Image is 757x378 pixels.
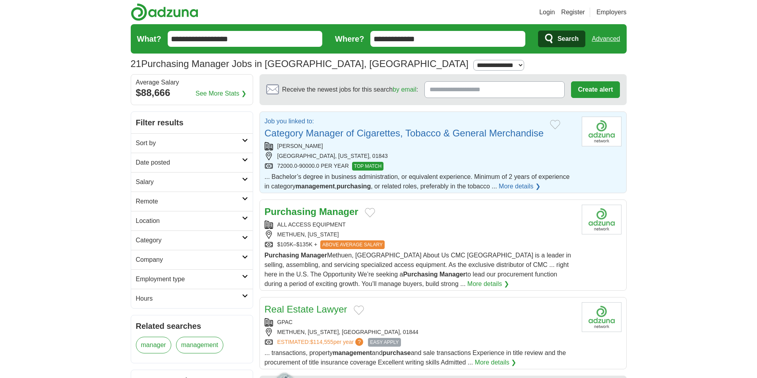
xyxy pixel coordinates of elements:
strong: Purchasing [265,252,299,259]
a: More details ❯ [499,182,540,191]
img: Adzuna logo [131,3,198,21]
a: Salary [131,172,253,192]
span: ... transactions, property and and sale transactions Experience in title review and the procureme... [265,349,566,366]
div: ALL ACCESS EQUIPMENT [265,221,575,229]
img: Company logo [582,117,621,146]
a: manager [136,337,171,353]
h2: Related searches [136,320,248,332]
label: Where? [335,33,364,45]
a: Hours [131,289,253,308]
h1: Purchasing Manager Jobs in [GEOGRAPHIC_DATA], [GEOGRAPHIC_DATA] [131,58,469,69]
span: ABOVE AVERAGE SALARY [320,240,385,249]
a: by email [393,86,416,93]
h2: Location [136,216,242,226]
span: Receive the newest jobs for this search : [282,85,418,94]
strong: management [333,349,372,356]
h2: Category [136,236,242,245]
div: [GEOGRAPHIC_DATA], [US_STATE], 01843 [265,152,575,160]
a: Real Estate Lawyer [265,304,347,315]
div: METHUEN, [US_STATE], [GEOGRAPHIC_DATA], 01844 [265,328,575,336]
span: Methuen, [GEOGRAPHIC_DATA] About Us CMC [GEOGRAPHIC_DATA] is a leader in selling, assembling, and... [265,252,571,287]
h2: Salary [136,177,242,187]
div: [PERSON_NAME] [265,142,575,150]
strong: Purchasing [403,271,438,278]
a: Sort by [131,133,253,153]
a: Purchasing Manager [265,206,358,217]
a: Category Manager of Cigarettes, Tobacco & General Merchandise [265,128,544,138]
span: EASY APPLY [368,338,401,347]
a: More details ❯ [467,279,509,289]
strong: purchasing [337,183,371,190]
a: More details ❯ [475,358,517,367]
a: Location [131,211,253,230]
h2: Company [136,255,242,265]
div: 72000.0-90000.0 PER YEAR [265,162,575,171]
a: See More Stats ❯ [196,89,246,98]
strong: Manager [439,271,466,278]
div: GPAC [265,318,575,326]
h2: Sort by [136,138,242,148]
h2: Remote [136,197,242,206]
a: Employers [596,8,627,17]
strong: Manager [319,206,358,217]
button: Add to favorite jobs [365,208,375,217]
span: $114,555 [310,339,333,345]
a: Advanced [592,31,620,47]
a: Register [561,8,585,17]
strong: management [296,183,335,190]
img: Company logo [582,205,621,234]
img: Company logo [582,302,621,332]
button: Search [538,31,585,47]
div: METHUEN, [US_STATE] [265,230,575,239]
div: Average Salary [136,79,248,86]
span: ? [355,338,363,346]
a: Category [131,230,253,250]
button: Add to favorite jobs [550,120,560,129]
a: Employment type [131,269,253,289]
a: Login [539,8,555,17]
span: ... Bachelor’s degree in business administration, or equivalent experience. Minimum of 2 years of... [265,173,570,190]
div: $88,666 [136,86,248,100]
span: Search [558,31,579,47]
label: What? [137,33,161,45]
h2: Hours [136,294,242,303]
span: TOP MATCH [352,162,383,171]
strong: purchase [383,349,411,356]
h2: Date posted [136,158,242,167]
button: Create alert [571,81,620,98]
h2: Employment type [136,274,242,284]
a: Date posted [131,153,253,172]
a: ESTIMATED:$114,555per year? [277,338,365,347]
a: management [176,337,223,353]
button: Add to favorite jobs [354,305,364,315]
p: Job you linked to: [265,117,544,126]
div: $105K–$135K + [265,240,575,249]
a: Company [131,250,253,269]
span: 21 [131,57,141,71]
a: Remote [131,192,253,211]
strong: Manager [301,252,327,259]
h2: Filter results [131,112,253,133]
strong: Purchasing [265,206,317,217]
